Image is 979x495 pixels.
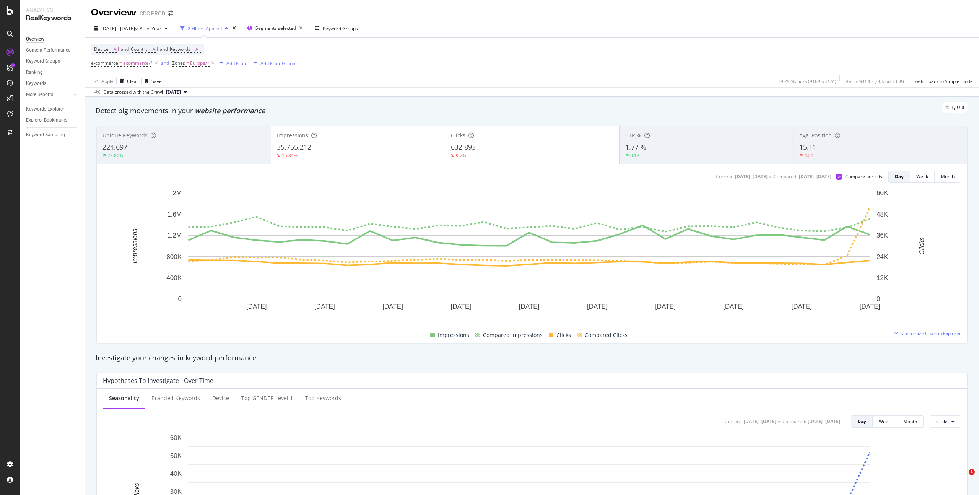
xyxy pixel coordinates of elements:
span: Customize Chart in Explorer [901,330,961,337]
div: [DATE] - [DATE] [808,418,840,425]
text: [DATE] [655,303,676,310]
span: 35,755,212 [277,142,311,151]
div: vs Compared : [769,173,797,180]
span: 632,893 [451,142,476,151]
button: [DATE] [163,88,190,97]
div: Overview [26,35,44,43]
button: Week [910,171,935,183]
a: Keywords [26,80,79,88]
button: Apply [91,75,113,87]
text: [DATE] [860,303,880,310]
button: Save [142,75,162,87]
div: Save [151,78,162,85]
div: Ranking [26,68,43,77]
text: 60K [877,189,888,197]
span: [DATE] - [DATE] [101,25,135,32]
div: Top Keywords [305,394,341,402]
text: [DATE] [519,303,540,310]
div: and [161,60,169,66]
span: All [153,44,158,55]
text: 0 [877,295,880,303]
div: Device [212,394,229,402]
div: [DATE] - [DATE] [744,418,776,425]
span: Clicks [451,132,465,139]
span: By URL [950,105,965,110]
a: Explorer Bookmarks [26,116,79,124]
text: 400K [166,274,182,282]
span: = [192,46,194,52]
span: Compared Clicks [585,331,628,340]
text: [DATE] [587,303,608,310]
span: = [186,60,189,66]
button: Clicks [930,415,961,428]
span: Country [131,46,148,52]
text: [DATE] [451,303,472,310]
div: Compare periods [845,173,882,180]
text: 36K [877,232,888,239]
div: Branded Keywords [151,394,200,402]
a: Ranking [26,68,79,77]
div: Day [895,173,904,180]
div: 15.84% [282,152,298,159]
div: 4.21 [804,152,813,159]
span: 1 [969,469,975,475]
button: Day [888,171,910,183]
div: 0.12 [630,152,639,159]
button: Keyword Groups [312,22,361,34]
div: More Reports [26,91,53,99]
a: Content Performance [26,46,79,54]
button: Switch back to Simple mode [911,75,973,87]
span: Keywords [170,46,190,52]
div: Day [857,418,866,425]
text: 50K [170,452,182,459]
div: Switch back to Simple mode [914,78,973,85]
span: = [149,46,151,52]
span: Impressions [438,331,469,340]
span: Device [94,46,109,52]
span: e-commerce [91,60,118,66]
button: and [161,59,169,67]
span: All [195,44,201,55]
div: Overview [91,6,137,19]
text: 24K [877,253,888,261]
span: CTR % [625,132,641,139]
text: 2M [172,189,182,197]
div: Data crossed with the Crawl [103,89,163,96]
div: CDC PROD [140,10,165,17]
div: Keyword Groups [26,57,60,65]
div: Add Filter Group [260,60,295,67]
a: Keywords Explorer [26,105,79,113]
div: 49.17 % URLs ( 66K on 135K ) [846,78,904,85]
span: and [121,46,129,52]
div: RealKeywords [26,14,78,23]
span: Compared Impressions [483,331,543,340]
div: Current: [716,173,733,180]
span: All [114,44,119,55]
div: times [231,24,237,32]
div: Investigate your changes in keyword performance [96,353,968,363]
button: Add Filter Group [250,59,295,68]
button: Clear [117,75,138,87]
button: Week [873,415,897,428]
span: 1.77 % [625,142,646,151]
div: Current: [725,418,742,425]
div: Hypotheses to Investigate - Over Time [103,377,213,384]
button: Add Filter [216,59,247,68]
a: Keyword Groups [26,57,79,65]
span: Avg. Position [799,132,832,139]
text: [DATE] [723,303,744,310]
div: Content Performance [26,46,70,54]
svg: A chart. [103,189,955,322]
span: = [110,46,112,52]
span: Zones [172,60,185,66]
div: Month [941,173,955,180]
text: [DATE] [792,303,812,310]
div: Keyword Groups [323,25,358,32]
div: Explorer Bookmarks [26,116,67,124]
text: 12K [877,274,888,282]
button: Month [897,415,924,428]
span: = [119,60,122,66]
div: 23.86% [107,152,123,159]
span: 224,697 [102,142,127,151]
